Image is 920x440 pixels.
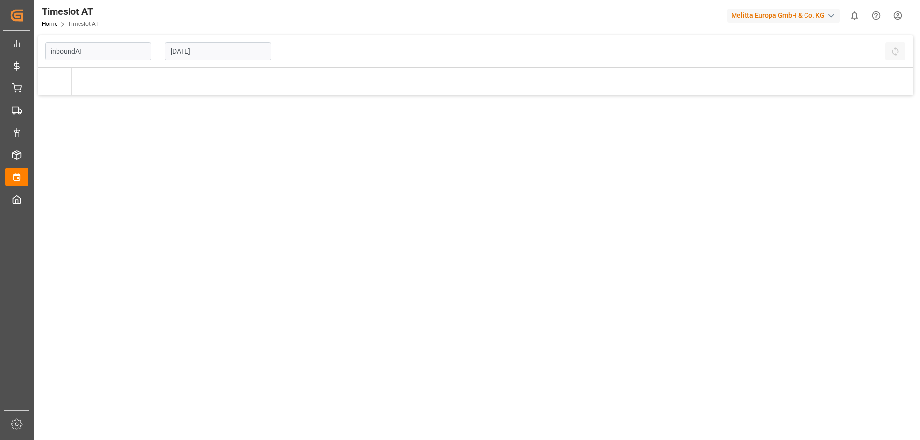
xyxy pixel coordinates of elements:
[45,42,151,60] input: Type to search/select
[727,9,840,23] div: Melitta Europa GmbH & Co. KG
[42,21,57,27] a: Home
[844,5,865,26] button: show 0 new notifications
[165,42,271,60] input: DD.MM.YYYY
[42,4,99,19] div: Timeslot AT
[727,6,844,24] button: Melitta Europa GmbH & Co. KG
[865,5,887,26] button: Help Center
